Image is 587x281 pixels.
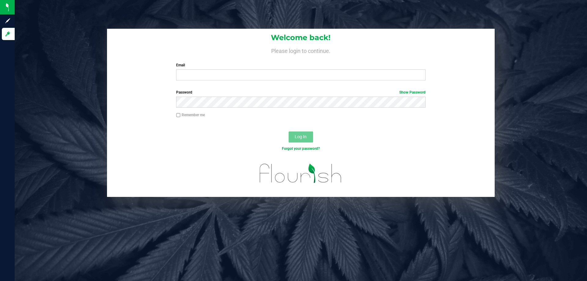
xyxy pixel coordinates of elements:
[176,113,180,117] input: Remember me
[176,112,205,118] label: Remember me
[107,46,495,54] h4: Please login to continue.
[5,18,11,24] inline-svg: Sign up
[5,31,11,37] inline-svg: Log in
[295,134,307,139] span: Log In
[176,62,425,68] label: Email
[107,34,495,42] h1: Welcome back!
[399,90,426,94] a: Show Password
[176,90,192,94] span: Password
[282,146,320,151] a: Forgot your password?
[289,131,313,142] button: Log In
[252,158,349,189] img: flourish_logo.svg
